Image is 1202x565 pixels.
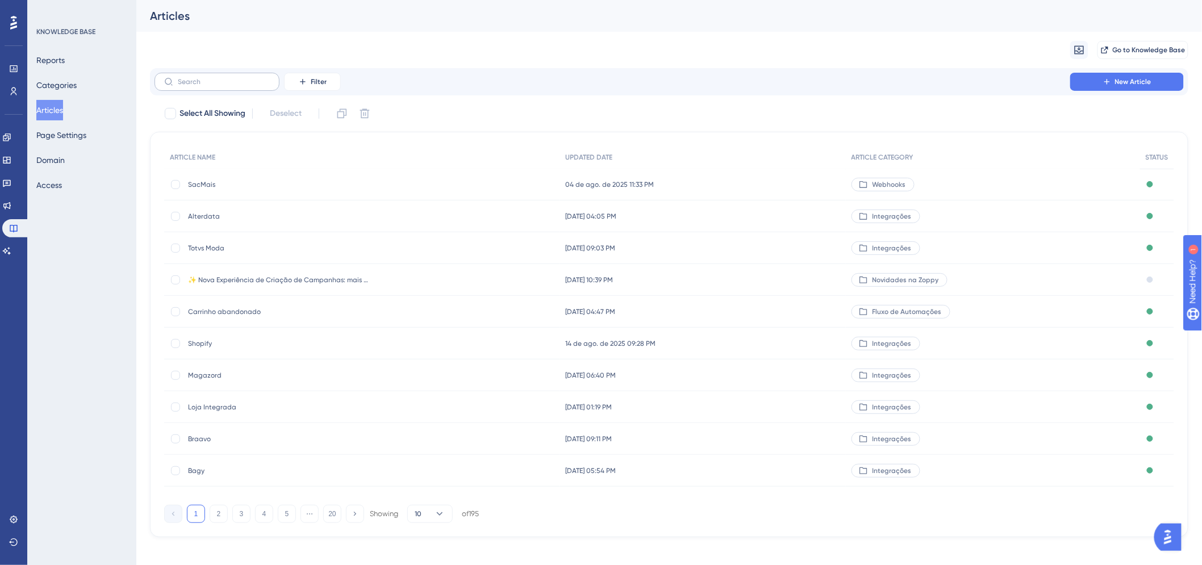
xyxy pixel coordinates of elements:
span: [DATE] 05:54 PM [565,466,616,475]
span: Integrações [873,434,912,443]
span: Novidades na Zoppy [873,275,939,284]
button: Categories [36,75,77,95]
span: Integrações [873,212,912,221]
span: Need Help? [27,3,72,16]
button: Go to Knowledge Base [1097,41,1188,59]
span: Alterdata [188,212,370,221]
span: Integrações [873,371,912,380]
span: [DATE] 09:03 PM [565,244,615,253]
div: Articles [150,8,1160,24]
span: [DATE] 06:40 PM [565,371,616,380]
button: ⋯ [300,505,319,523]
span: Shopify [188,339,370,348]
span: Bagy [188,466,370,475]
div: Showing [370,509,398,519]
span: UPDATED DATE [565,153,612,162]
button: Reports [36,50,65,70]
span: Deselect [270,107,302,120]
span: Integrações [873,339,912,348]
span: Braavo [188,434,370,443]
span: Fluxo de Automações [873,307,942,316]
button: Deselect [260,103,312,124]
button: 20 [323,505,341,523]
button: 2 [210,505,228,523]
span: Webhooks [873,180,906,189]
div: 1 [79,6,82,15]
span: Integrações [873,244,912,253]
span: Carrinho abandonado [188,307,370,316]
button: Page Settings [36,125,86,145]
span: 14 de ago. de 2025 09:28 PM [565,339,656,348]
span: Go to Knowledge Base [1113,45,1186,55]
span: New Article [1115,77,1151,86]
span: ✨ Nova Experiência de Criação de Campanhas: mais agilidade e estratégia no disparo [188,275,370,284]
button: 10 [407,505,453,523]
button: 4 [255,505,273,523]
button: 3 [232,505,251,523]
iframe: UserGuiding AI Assistant Launcher [1154,520,1188,554]
span: [DATE] 10:39 PM [565,275,613,284]
span: [DATE] 04:47 PM [565,307,615,316]
button: New Article [1070,73,1184,91]
span: STATUS [1146,153,1168,162]
div: KNOWLEDGE BASE [36,27,95,36]
span: 04 de ago. de 2025 11:33 PM [565,180,654,189]
span: ARTICLE NAME [170,153,215,162]
span: Magazord [188,371,370,380]
button: Filter [284,73,341,91]
button: Articles [36,100,63,120]
span: ARTICLE CATEGORY [852,153,913,162]
input: Search [178,78,270,86]
span: SacMais [188,180,370,189]
button: Access [36,175,62,195]
span: Integrações [873,403,912,412]
button: 1 [187,505,205,523]
span: Filter [311,77,327,86]
span: [DATE] 09:11 PM [565,434,612,443]
span: Totvs Moda [188,244,370,253]
button: 5 [278,505,296,523]
span: [DATE] 04:05 PM [565,212,616,221]
span: Select All Showing [180,107,245,120]
button: Domain [36,150,65,170]
span: [DATE] 01:19 PM [565,403,612,412]
span: 10 [415,509,421,518]
span: Loja Integrada [188,403,370,412]
span: Integrações [873,466,912,475]
div: of 195 [462,509,479,519]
